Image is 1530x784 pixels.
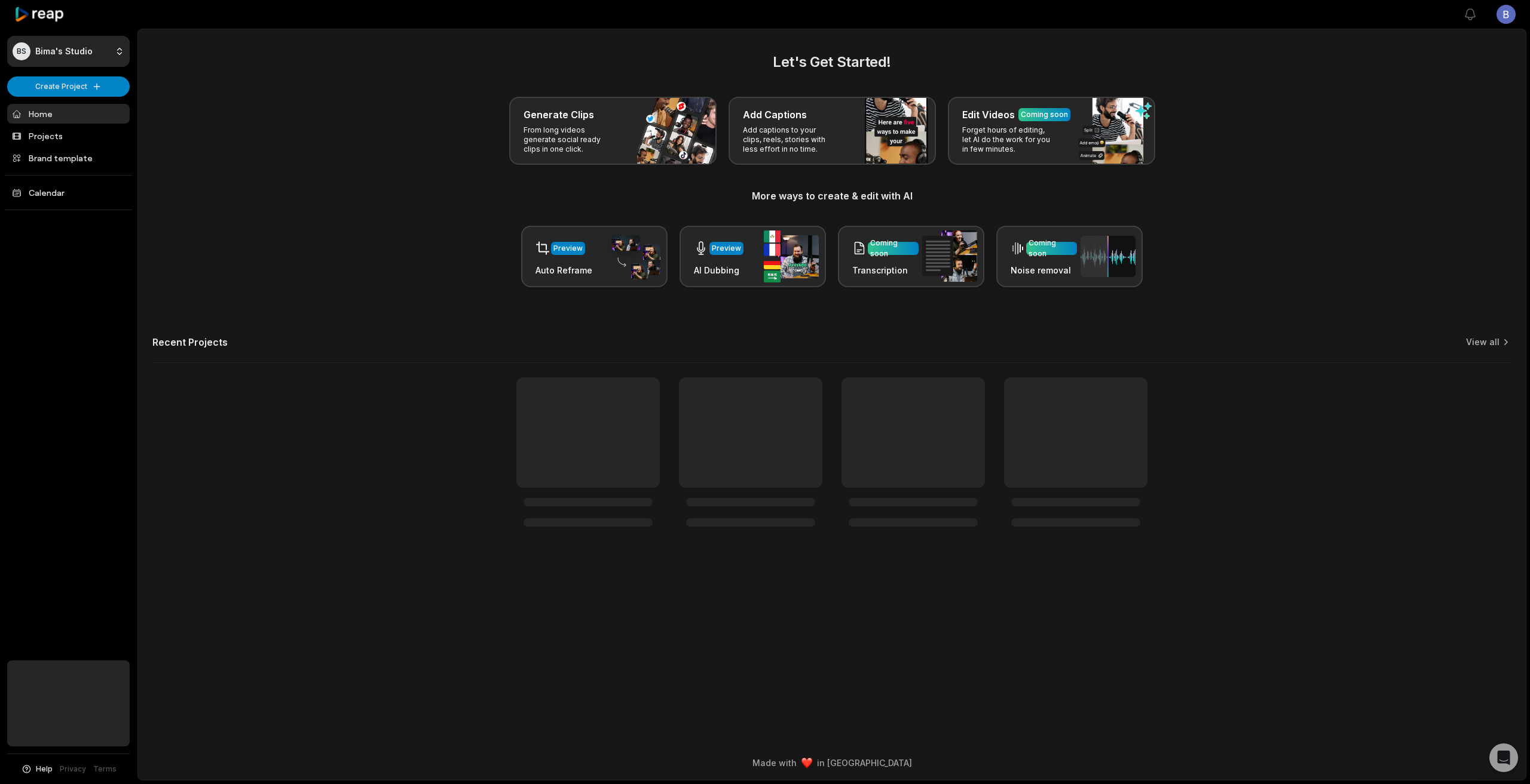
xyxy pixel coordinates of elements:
h3: Add Captions [743,107,807,122]
button: Create Project [7,76,130,97]
p: Bima's Studio [35,46,93,57]
span: Help [36,764,53,774]
div: Preview [712,243,741,254]
img: heart emoji [801,758,812,768]
a: Home [7,104,130,124]
div: Made with in [GEOGRAPHIC_DATA] [149,757,1515,769]
h3: Edit Videos [962,107,1015,122]
h3: Generate Clips [524,107,594,122]
h3: AI Dubbing [694,264,743,276]
button: Help [21,764,53,774]
a: Terms [93,764,117,774]
a: Brand template [7,148,130,168]
p: Forget hours of editing, let AI do the work for you in few minutes. [962,125,1055,154]
img: ai_dubbing.png [764,230,819,282]
h3: More ways to create & edit with AI [152,189,1511,203]
img: noise_removal.png [1081,236,1136,277]
div: BS [13,42,30,60]
img: auto_reframe.png [605,233,660,280]
div: Open Intercom Messenger [1489,743,1518,772]
a: Projects [7,126,130,146]
a: View all [1466,336,1500,348]
a: Privacy [60,764,86,774]
a: Calendar [7,183,130,202]
div: Coming soon [1021,109,1068,120]
div: Preview [553,243,583,254]
div: Coming soon [870,238,916,259]
h3: Transcription [852,264,919,276]
h2: Recent Projects [152,336,228,348]
h3: Noise removal [1011,264,1077,276]
p: Add captions to your clips, reels, stories with less effort in no time. [743,125,836,154]
div: Coming soon [1029,238,1075,259]
p: From long videos generate social ready clips in one click. [524,125,616,154]
img: transcription.png [922,230,977,282]
h2: Let's Get Started! [152,51,1511,73]
h3: Auto Reframe [535,264,592,276]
